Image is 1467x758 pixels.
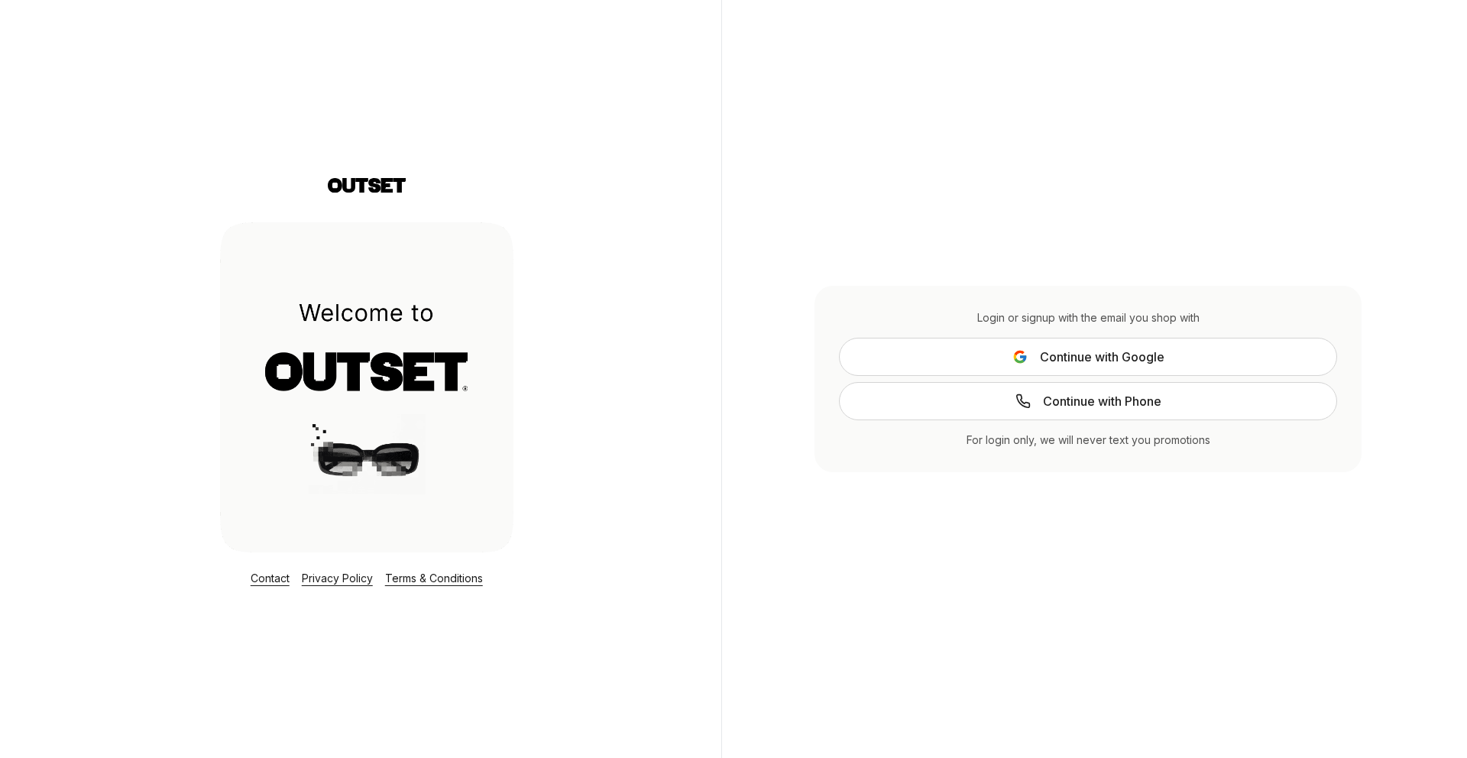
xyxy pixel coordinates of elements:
[839,382,1337,420] a: Continue with Phone
[302,572,373,585] a: Privacy Policy
[1040,348,1164,366] span: Continue with Google
[251,572,290,585] a: Contact
[839,432,1337,448] div: For login only, we will never text you promotions
[839,338,1337,376] button: Continue with Google
[220,222,513,552] img: Login Layout Image
[839,310,1337,326] div: Login or signup with the email you shop with
[1043,392,1161,410] span: Continue with Phone
[385,572,483,585] a: Terms & Conditions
